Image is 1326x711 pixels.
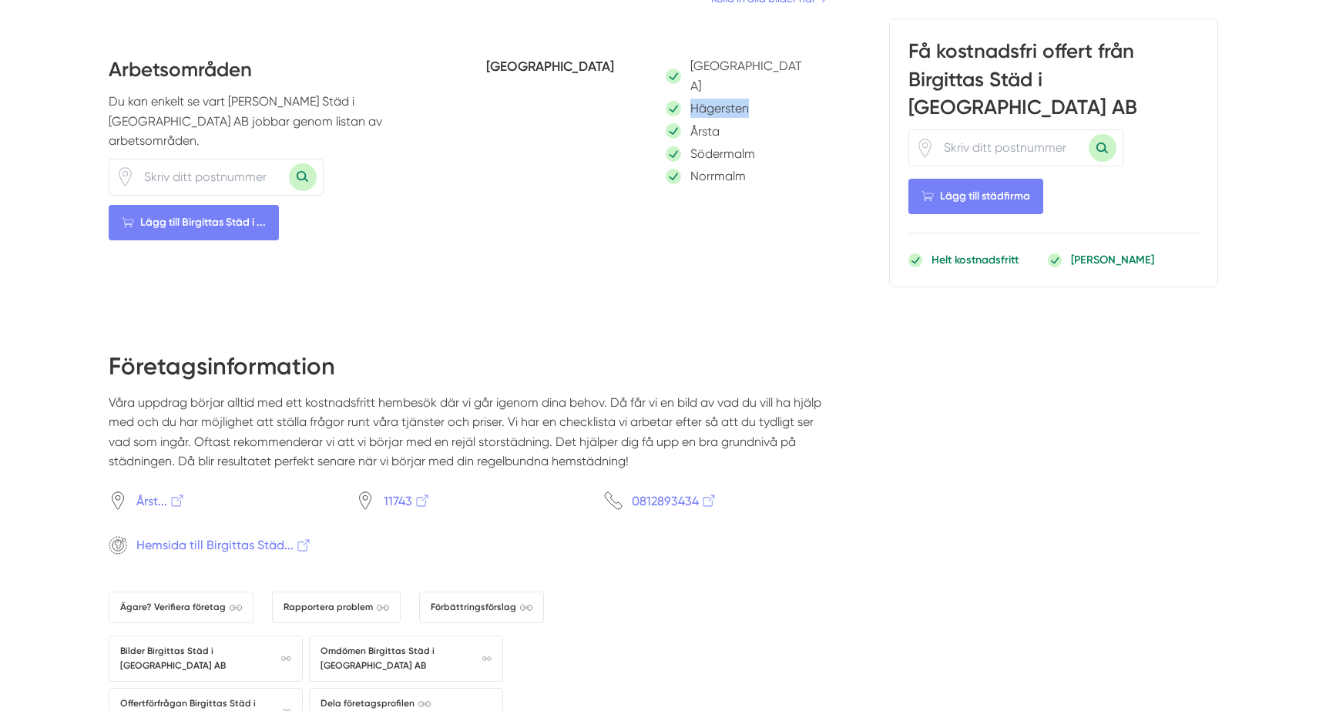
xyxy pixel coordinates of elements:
[690,122,720,141] p: Årsta
[116,167,135,186] svg: Pin / Karta
[109,592,253,623] a: Ägare? Verifiera företag
[932,252,1019,267] p: Helt kostnadsfritt
[309,636,503,682] a: Omdömen Birgittas Städ i [GEOGRAPHIC_DATA] AB
[109,535,332,555] a: Hemsida till Birgittas Städ...
[1089,134,1116,162] button: Sök med postnummer
[486,56,629,81] h5: [GEOGRAPHIC_DATA]
[136,491,186,511] span: Årst...
[935,130,1089,166] input: Skriv ditt postnummer
[135,159,289,195] input: Skriv ditt postnummer
[116,167,135,186] span: Klicka för att använda din position.
[431,600,532,615] span: Förbättringsförslag
[321,696,431,711] span: Dela företagsprofilen
[604,491,623,510] svg: Telefon
[1071,252,1154,267] p: [PERSON_NAME]
[419,592,544,623] a: Förbättringsförslag
[109,393,827,484] p: Våra uppdrag börjar alltid med ett kostnadsfritt hembesök där vi går igenom dina behov. Då får vi...
[356,491,374,510] svg: Pin / Karta
[120,600,242,615] span: Ägare? Verifiera företag
[908,38,1199,129] h3: Få kostnadsfri offert från Birgittas Städ i [GEOGRAPHIC_DATA] AB
[109,491,127,510] svg: Pin / Karta
[915,138,935,157] svg: Pin / Karta
[690,56,808,96] p: [GEOGRAPHIC_DATA]
[109,56,450,92] h3: Arbetsområden
[136,535,312,555] span: Hemsida till Birgittas Städ...
[915,138,935,157] span: Klicka för att använda din position.
[109,491,332,511] a: Årst...
[356,491,579,511] a: 11743
[120,644,291,673] span: Bilder Birgittas Städ i [GEOGRAPHIC_DATA] AB
[690,166,746,186] p: Norrmalm
[109,205,279,240] : Lägg till Birgittas Städ i ...
[690,99,749,118] p: Hägersten
[272,592,401,623] a: Rapportera problem
[109,92,450,150] p: Du kan enkelt se vart [PERSON_NAME] Städ i [GEOGRAPHIC_DATA] AB jobbar genom listan av arbetsområ...
[384,491,431,511] span: 11743
[109,350,827,393] h2: Företagsinformation
[289,163,317,191] button: Sök med postnummer
[604,491,827,511] a: 0812893434
[908,179,1043,214] : Lägg till städfirma
[109,636,303,682] a: Bilder Birgittas Städ i [GEOGRAPHIC_DATA] AB
[321,644,492,673] span: Omdömen Birgittas Städ i [GEOGRAPHIC_DATA] AB
[284,600,389,615] span: Rapportera problem
[632,491,717,511] span: 0812893434
[690,144,755,163] p: Södermalm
